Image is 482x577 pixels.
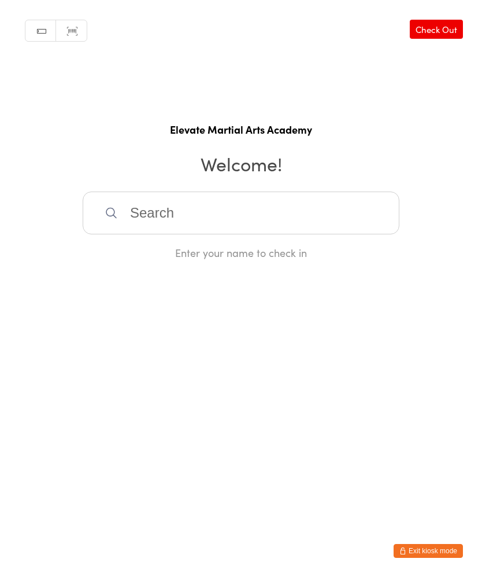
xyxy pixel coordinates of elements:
div: Enter your name to check in [83,245,399,260]
h1: Elevate Martial Arts Academy [12,122,470,137]
a: Check Out [410,20,463,39]
input: Search [83,192,399,234]
button: Exit kiosk mode [394,544,463,558]
h2: Welcome! [12,150,470,177]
